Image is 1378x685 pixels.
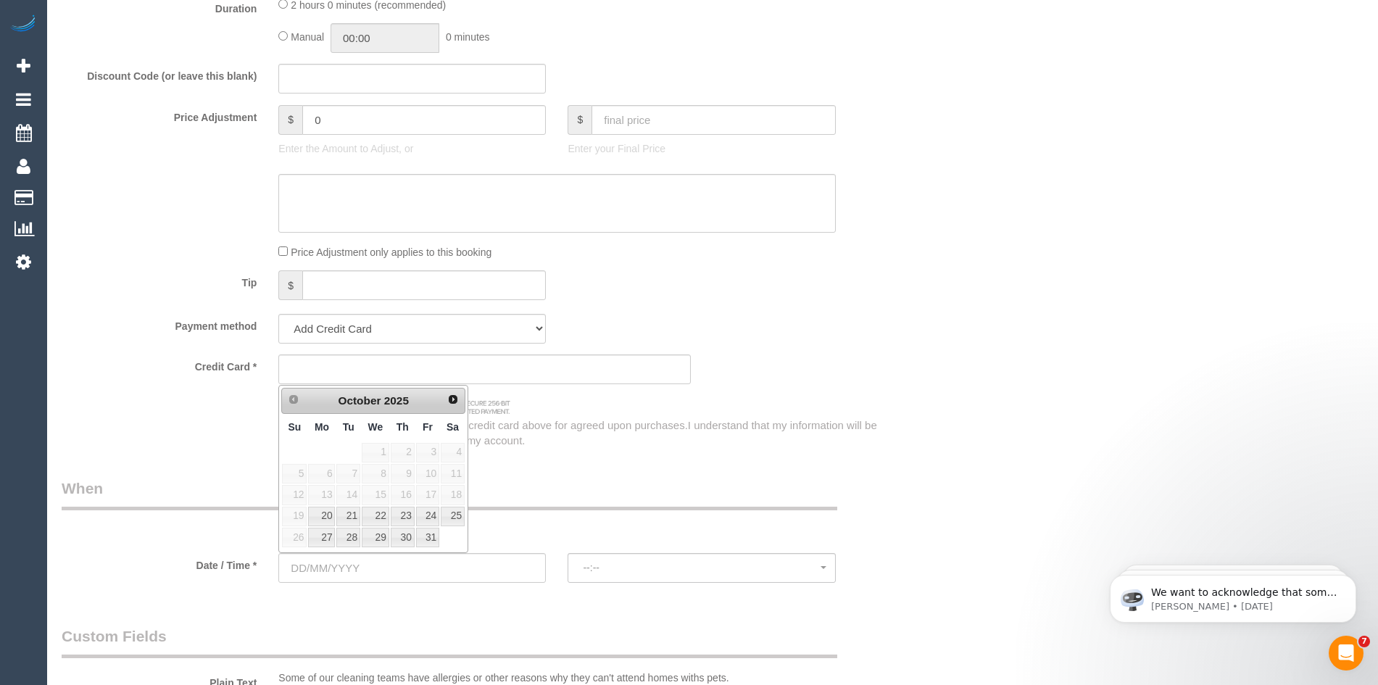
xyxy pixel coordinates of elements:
[441,507,465,526] a: 25
[583,562,820,573] span: --:--
[291,363,678,376] iframe: Secure card payment input frame
[1329,636,1364,671] iframe: Intercom live chat
[282,485,307,505] span: 12
[416,485,439,505] span: 17
[289,421,302,433] span: Sunday
[391,464,415,483] span: 9
[362,507,389,526] a: 22
[308,528,335,547] a: 27
[336,507,360,526] a: 21
[51,314,267,333] label: Payment method
[441,464,465,483] span: 11
[51,553,267,573] label: Date / Time *
[443,390,463,410] a: Next
[267,395,520,413] img: credit cards
[423,421,433,433] span: Friday
[568,105,592,135] span: $
[416,507,439,526] a: 24
[416,528,439,547] a: 31
[308,507,335,526] a: 20
[362,485,389,505] span: 15
[384,394,409,407] span: 2025
[278,270,302,300] span: $
[315,421,329,433] span: Monday
[288,394,299,405] span: Prev
[1358,636,1370,647] span: 7
[282,528,307,547] span: 26
[592,105,835,135] input: final price
[51,270,267,290] label: Tip
[446,31,490,43] span: 0 minutes
[343,421,354,433] span: Tuesday
[336,485,360,505] span: 14
[291,246,491,258] span: Price Adjustment only applies to this booking
[51,105,267,125] label: Price Adjustment
[441,443,465,462] span: 4
[283,390,304,410] a: Prev
[391,485,415,505] span: 16
[282,464,307,483] span: 5
[1088,544,1378,646] iframe: Intercom notifications message
[282,507,307,526] span: 19
[391,507,415,526] a: 23
[416,464,439,483] span: 10
[62,478,837,510] legend: When
[9,14,38,35] img: Automaid Logo
[278,105,302,135] span: $
[308,485,335,505] span: 13
[362,443,389,462] span: 1
[278,141,546,156] p: Enter the Amount to Adjust, or
[441,485,465,505] span: 18
[568,553,835,583] button: --:--
[62,626,837,658] legend: Custom Fields
[362,528,389,547] a: 29
[336,464,360,483] span: 7
[51,64,267,83] label: Discount Code (or leave this blank)
[308,464,335,483] span: 6
[336,528,360,547] a: 28
[291,31,324,43] span: Manual
[447,421,459,433] span: Saturday
[391,528,415,547] a: 30
[368,421,383,433] span: Wednesday
[267,418,918,449] div: I authorize Maid to Clean to charge my credit card above for agreed upon purchases.
[416,443,439,462] span: 3
[447,394,459,405] span: Next
[568,141,835,156] p: Enter your Final Price
[278,671,835,685] p: Some of our cleaning teams have allergies or other reasons why they can't attend homes withs pets.
[362,464,389,483] span: 8
[63,42,249,241] span: We want to acknowledge that some users may be experiencing lag or slower performance in our softw...
[278,553,546,583] input: DD/MM/YYYY
[397,421,409,433] span: Thursday
[63,56,250,69] p: Message from Ellie, sent 2w ago
[51,354,267,374] label: Credit Card *
[391,443,415,462] span: 2
[338,394,381,407] span: October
